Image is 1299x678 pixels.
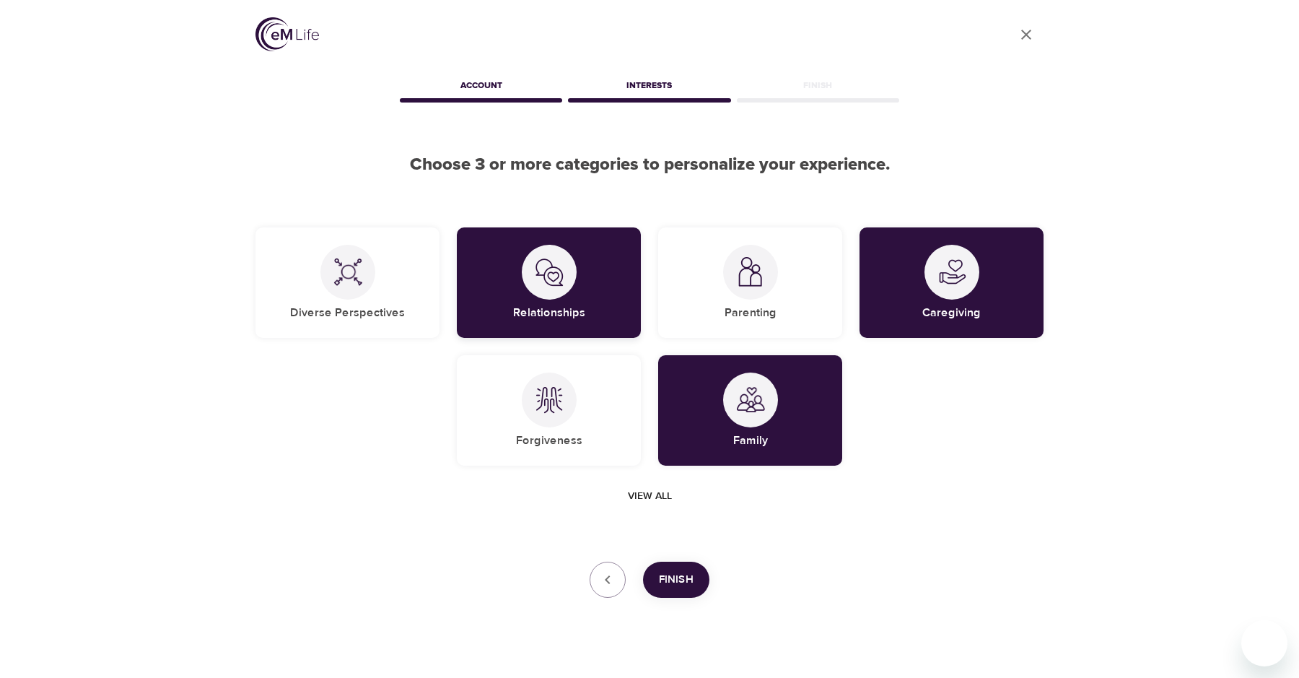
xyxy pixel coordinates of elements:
[255,155,1044,175] h2: Choose 3 or more categories to personalize your experience.
[255,227,439,338] div: Diverse PerspectivesDiverse Perspectives
[1009,17,1044,52] a: close
[457,227,641,338] div: RelationshipsRelationships
[725,305,777,321] h5: Parenting
[290,305,405,321] h5: Diverse Perspectives
[516,433,582,448] h5: Forgiveness
[622,483,678,510] button: View all
[658,355,842,466] div: FamilyFamily
[658,227,842,338] div: ParentingParenting
[628,487,672,505] span: View all
[659,570,694,589] span: Finish
[1241,620,1287,666] iframe: Button to launch messaging window
[922,305,981,321] h5: Caregiving
[860,227,1044,338] div: CaregivingCaregiving
[736,257,765,287] img: Parenting
[733,433,768,448] h5: Family
[535,386,564,414] img: Forgiveness
[535,258,564,287] img: Relationships
[937,258,966,287] img: Caregiving
[643,562,709,598] button: Finish
[255,17,319,51] img: logo
[513,305,585,321] h5: Relationships
[736,386,765,414] img: Family
[457,355,641,466] div: ForgivenessForgiveness
[333,258,362,287] img: Diverse Perspectives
